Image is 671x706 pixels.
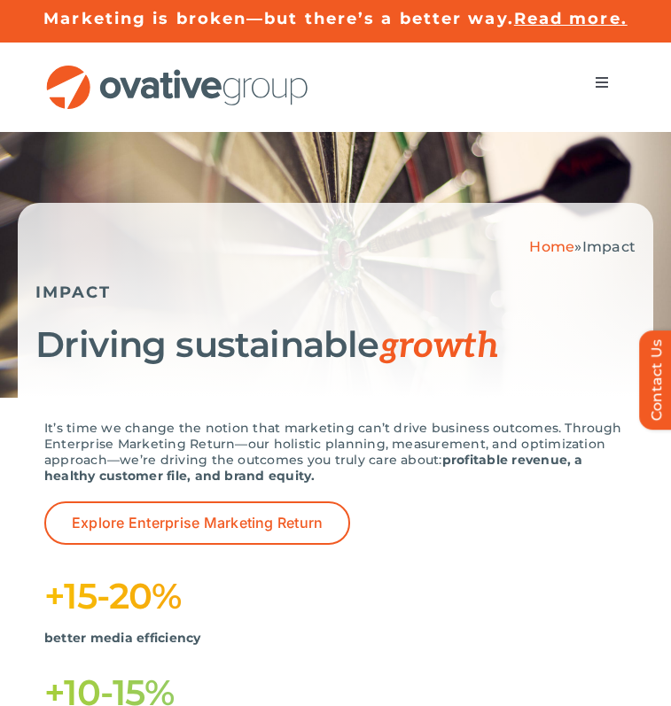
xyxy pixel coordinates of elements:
a: Marketing is broken—but there’s a better way. [43,9,514,28]
a: OG_Full_horizontal_RGB [44,63,310,80]
span: » [529,238,636,255]
a: Explore Enterprise Marketing Return [44,501,350,545]
a: Read more. [514,9,628,28]
h5: IMPACT [35,283,636,302]
p: It’s time we change the notion that marketing can’t drive business outcomes. Through Enterprise M... [44,420,627,484]
h1: Driving sustainable [35,324,636,367]
a: Home [529,238,574,255]
span: growth [379,325,498,368]
nav: Menu [577,65,627,100]
strong: better media efficiency [44,630,201,646]
h1: +15-20% [44,576,627,617]
strong: profitable revenue, a healthy customer file, and brand equity. [44,452,583,484]
span: Explore Enterprise Marketing Return [72,515,323,531]
span: Impact [582,238,636,255]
